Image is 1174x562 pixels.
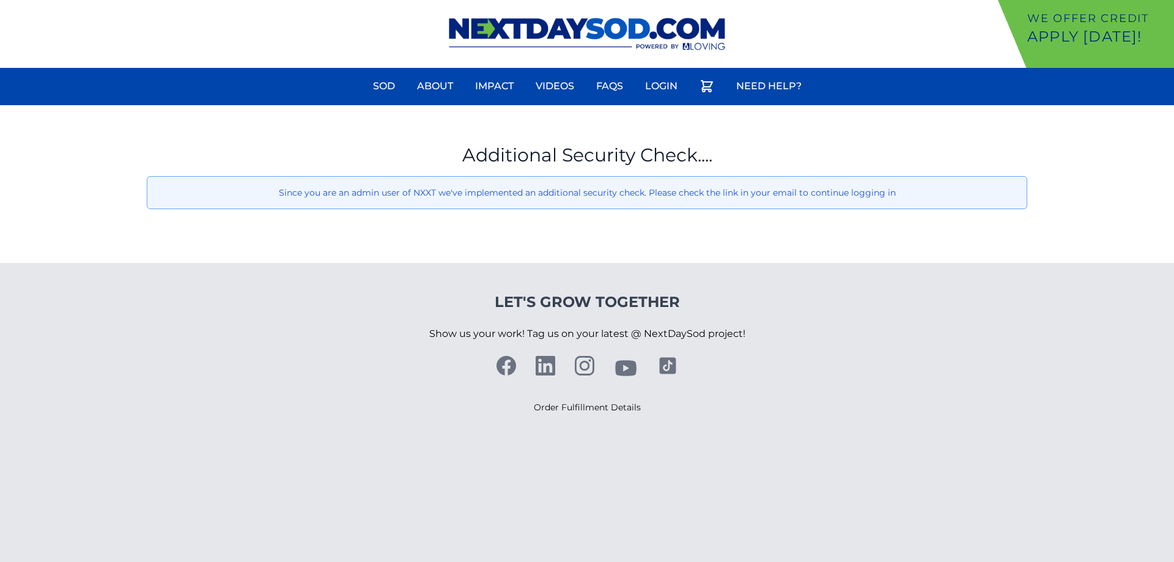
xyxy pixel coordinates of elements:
a: Login [638,72,685,101]
h4: Let's Grow Together [429,292,745,312]
a: Need Help? [729,72,809,101]
p: Since you are an admin user of NXXT we've implemented an additional security check. Please check ... [157,187,1017,199]
a: FAQs [589,72,630,101]
p: Show us your work! Tag us on your latest @ NextDaySod project! [429,312,745,356]
a: Videos [528,72,581,101]
p: We offer Credit [1027,10,1169,27]
h1: Additional Security Check.... [147,144,1027,166]
p: Apply [DATE]! [1027,27,1169,46]
a: Order Fulfillment Details [534,402,641,413]
a: Impact [468,72,521,101]
a: About [410,72,460,101]
a: Sod [366,72,402,101]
